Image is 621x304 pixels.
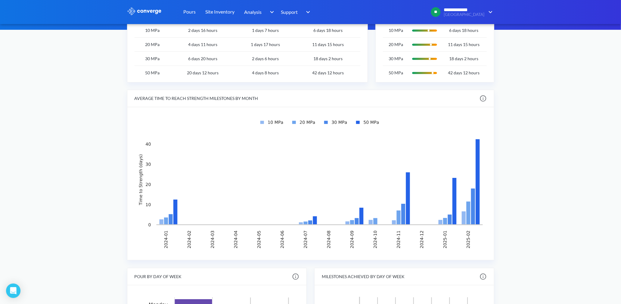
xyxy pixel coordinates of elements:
img: downArrow.svg [302,8,312,16]
img: logo_ewhite.svg [127,7,162,15]
td: 4 days 8 hours [235,66,296,80]
div: Open Intercom Messenger [6,284,20,298]
td: 20 MPa [383,38,408,52]
td: 6 days 20 hours [170,52,235,66]
td: 2 days 6 hours [235,52,296,66]
div: POUR BY DAY OF WEEK [135,273,182,280]
td: 1 days 7 hours [235,23,296,37]
td: 2 days 16 hours [170,23,235,37]
td: 18 days 2 hours [296,52,360,66]
img: svg+xml;base64,PD94bWwgdmVyc2lvbj0iMS4wIiBlbmNvZGluZz0idXRmLTgiIHN0YW5kYWxvbmU9Im5vIj8+CjwhRE9DVF... [408,25,441,36]
td: 6 days 18 hours [296,23,360,37]
td: 11 days 15 hours [296,38,360,52]
span: Analysis [244,8,262,16]
img: svg+xml;base64,PD94bWwgdmVyc2lvbj0iMS4wIiBlbmNvZGluZz0idXRmLTgiIHN0YW5kYWxvbmU9Im5vIj8+CjwhRE9DVF... [408,39,441,50]
td: 18 days 2 hours [441,52,486,66]
span: Support [281,8,298,16]
img: svg+xml;base64,PD94bWwgdmVyc2lvbj0iMS4wIiBlbmNvZGluZz0idXRmLTgiIHN0YW5kYWxvbmU9Im5vIj8+CjwhRE9DVF... [408,54,441,64]
td: 30 MPa [383,52,408,66]
td: 6 days 18 hours [441,23,486,37]
td: 30 MPa [135,52,171,66]
td: 20 days 12 hours [170,66,235,80]
img: Average Time to Reach Strength Milestones by Month [135,114,487,253]
td: 50 MPa [383,66,408,80]
td: 20 MPa [135,38,171,52]
td: 42 days 12 hours [441,66,486,80]
div: AVERAGE TIME TO REACH STRENGTH MILESTONES BY MONTH [135,95,258,102]
td: 42 days 12 hours [296,66,360,80]
td: 11 days 15 hours [441,38,486,52]
img: downArrow.svg [266,8,275,16]
img: svg+xml;base64,PD94bWwgdmVyc2lvbj0iMS4wIiBlbmNvZGluZz0idXRmLTgiIHN0YW5kYWxvbmU9Im5vIj8+CjwhRE9DVF... [408,68,441,78]
td: 10 MPa [135,23,171,37]
div: MILESTONES ACHIEVED BY DAY OF WEEK [322,273,405,280]
td: 1 days 17 hours [235,38,296,52]
img: info.svg [480,95,487,102]
td: 4 days 11 hours [170,38,235,52]
td: 10 MPa [383,23,408,37]
img: downArrow.svg [485,8,494,16]
img: info.svg [292,273,299,280]
img: info.svg [480,273,487,280]
td: 50 MPa [135,66,171,80]
span: [GEOGRAPHIC_DATA] [444,12,485,17]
